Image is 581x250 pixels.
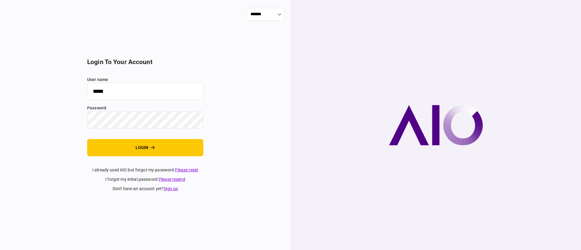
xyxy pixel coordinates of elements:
[175,167,198,172] a: Please reset
[87,76,203,83] label: user name
[247,8,284,21] input: show language options
[87,83,203,100] input: user name
[389,105,483,145] img: AIO company logo
[87,111,203,128] input: password
[87,176,203,183] div: I forgot my initial password
[87,105,203,111] label: password
[87,58,203,66] h2: login to your account
[87,139,203,156] button: login
[159,177,185,182] a: Please resend
[87,186,203,192] div: don't have an account yet ?
[164,186,178,191] a: Sign up
[87,167,203,173] div: I already used AIO but forgot my password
